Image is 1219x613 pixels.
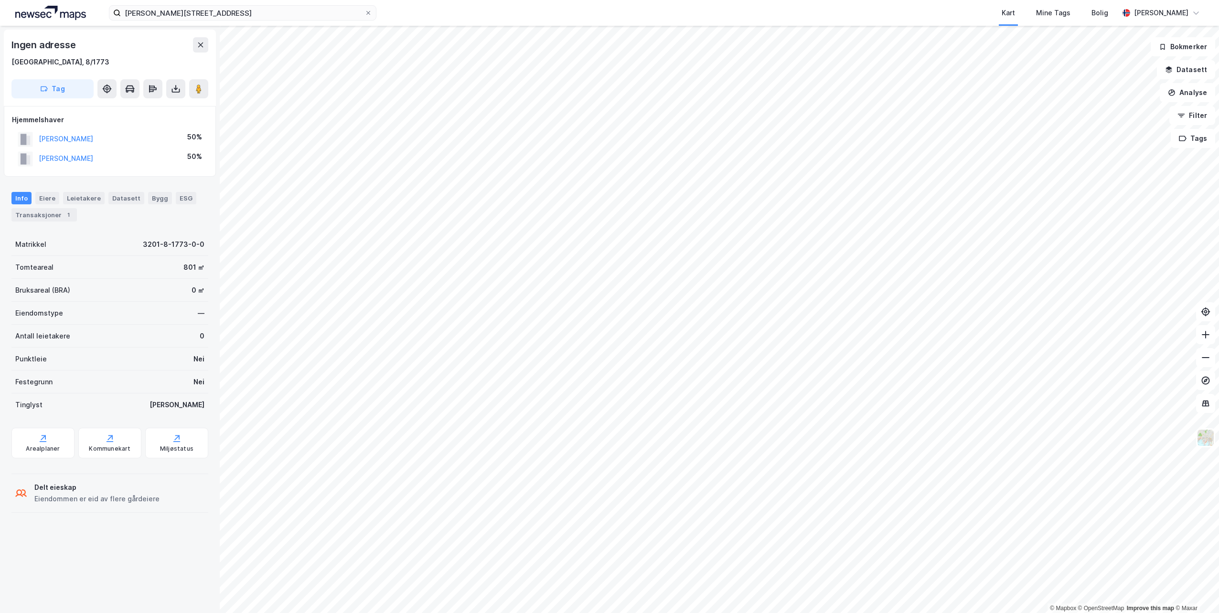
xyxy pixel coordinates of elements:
div: Miljøstatus [160,445,193,453]
div: Kart [1002,7,1015,19]
img: logo.a4113a55bc3d86da70a041830d287a7e.svg [15,6,86,20]
img: Z [1197,429,1215,447]
div: 801 ㎡ [183,262,204,273]
div: Mine Tags [1036,7,1070,19]
div: — [198,307,204,319]
div: Info [11,192,32,204]
a: Mapbox [1050,605,1076,612]
div: ESG [176,192,196,204]
a: Improve this map [1127,605,1174,612]
div: Kommunekart [89,445,130,453]
div: Bolig [1091,7,1108,19]
div: Delt eieskap [34,482,160,493]
div: Transaksjoner [11,208,77,222]
div: Leietakere [63,192,105,204]
div: [PERSON_NAME] [1134,7,1188,19]
div: Hjemmelshaver [12,114,208,126]
div: 0 ㎡ [192,285,204,296]
div: Festegrunn [15,376,53,388]
div: Bruksareal (BRA) [15,285,70,296]
div: Nei [193,353,204,365]
button: Tags [1171,129,1215,148]
button: Bokmerker [1151,37,1215,56]
div: Eiere [35,192,59,204]
div: [GEOGRAPHIC_DATA], 8/1773 [11,56,109,68]
div: Ingen adresse [11,37,77,53]
button: Tag [11,79,94,98]
input: Søk på adresse, matrikkel, gårdeiere, leietakere eller personer [121,6,364,20]
div: 1 [64,210,73,220]
div: Arealplaner [26,445,60,453]
div: Tinglyst [15,399,43,411]
div: Punktleie [15,353,47,365]
button: Datasett [1157,60,1215,79]
div: Tomteareal [15,262,53,273]
div: Bygg [148,192,172,204]
div: Kontrollprogram for chat [1171,567,1219,613]
div: Eiendomstype [15,307,63,319]
button: Filter [1169,106,1215,125]
div: 50% [187,131,202,143]
div: Datasett [108,192,144,204]
iframe: Chat Widget [1171,567,1219,613]
button: Analyse [1160,83,1215,102]
div: 3201-8-1773-0-0 [143,239,204,250]
div: 50% [187,151,202,162]
div: Matrikkel [15,239,46,250]
div: Antall leietakere [15,330,70,342]
div: Eiendommen er eid av flere gårdeiere [34,493,160,505]
div: 0 [200,330,204,342]
a: OpenStreetMap [1078,605,1124,612]
div: [PERSON_NAME] [150,399,204,411]
div: Nei [193,376,204,388]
